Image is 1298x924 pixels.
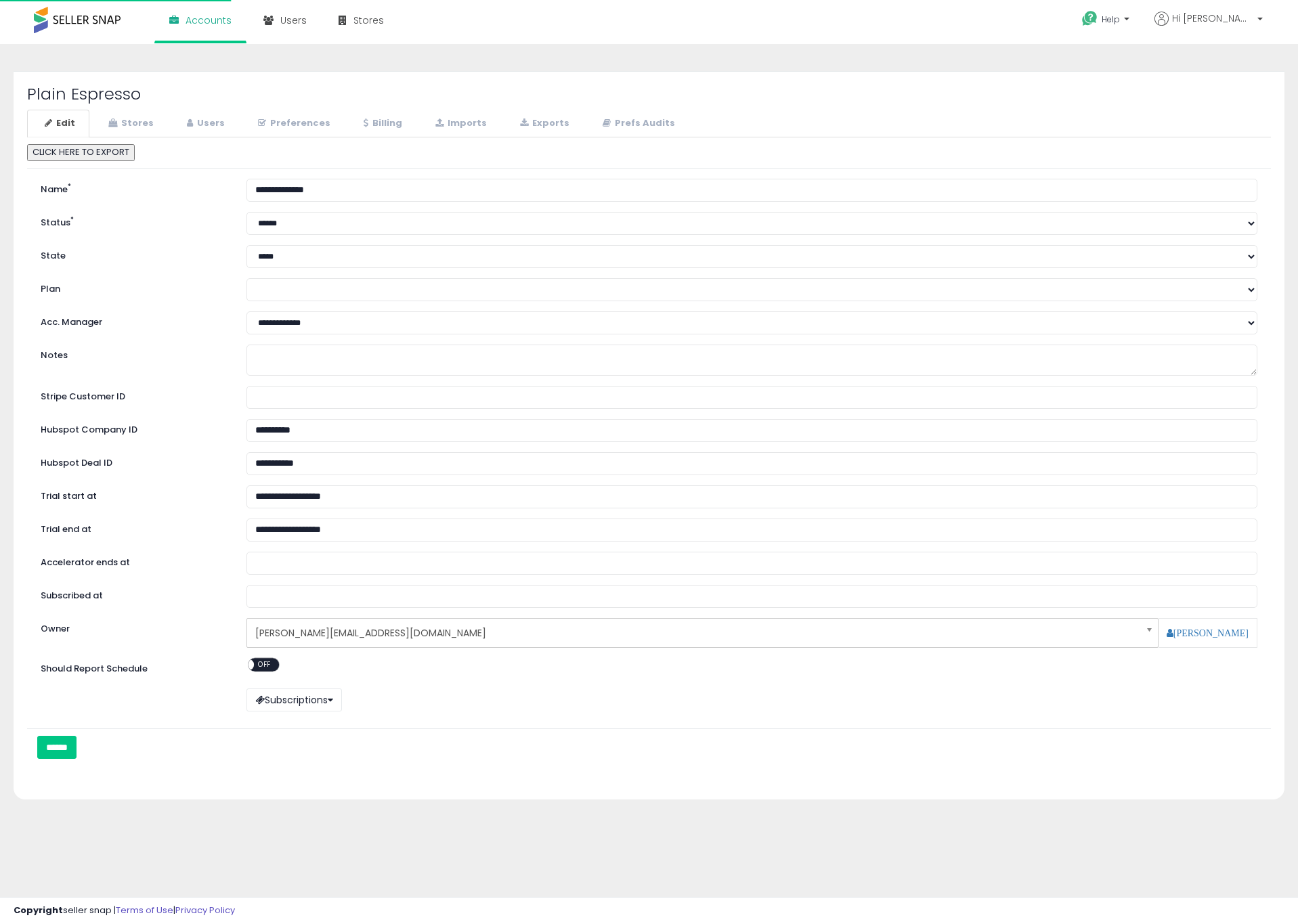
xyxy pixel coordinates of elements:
[30,345,236,362] label: Notes
[30,179,236,196] label: Name
[280,14,307,27] span: Users
[255,621,1131,644] span: [PERSON_NAME][EMAIL_ADDRESS][DOMAIN_NAME]
[30,386,236,403] label: Stripe Customer ID
[240,110,345,137] a: Preferences
[246,688,342,711] button: Subscriptions
[353,14,384,27] span: Stores
[1154,12,1263,42] a: Hi [PERSON_NAME]
[1102,14,1120,25] span: Help
[169,110,239,137] a: Users
[186,14,232,27] span: Accounts
[41,663,148,676] label: Should Report Schedule
[41,623,70,636] label: Owner
[1172,12,1253,25] span: Hi [PERSON_NAME]
[30,278,236,296] label: Plan
[346,110,416,137] a: Billing
[27,85,1271,103] h2: Plain Espresso
[27,144,135,161] button: CLICK HERE TO EXPORT
[30,419,236,437] label: Hubspot Company ID
[91,110,168,137] a: Stores
[30,552,236,569] label: Accelerator ends at
[30,245,236,263] label: State
[418,110,501,137] a: Imports
[30,311,236,329] label: Acc. Manager
[585,110,689,137] a: Prefs Audits
[30,212,236,229] label: Status
[30,485,236,503] label: Trial start at
[1167,628,1249,638] a: [PERSON_NAME]
[255,659,276,670] span: OFF
[27,110,89,137] a: Edit
[30,519,236,536] label: Trial end at
[30,452,236,470] label: Hubspot Deal ID
[502,110,584,137] a: Exports
[1081,10,1098,27] i: Get Help
[30,585,236,602] label: Subscribed at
